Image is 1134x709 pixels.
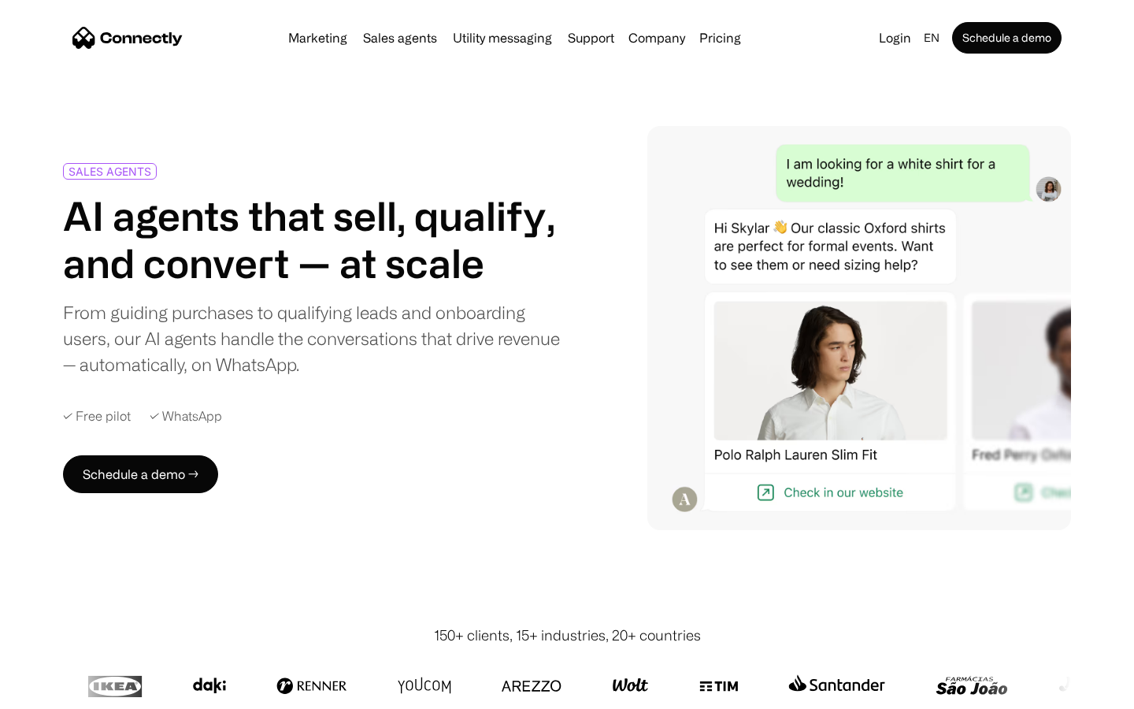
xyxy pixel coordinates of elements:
[628,27,685,49] div: Company
[16,680,94,703] aside: Language selected: English
[447,32,558,44] a: Utility messaging
[357,32,443,44] a: Sales agents
[873,27,917,49] a: Login
[924,27,939,49] div: en
[282,32,354,44] a: Marketing
[150,409,222,424] div: ✓ WhatsApp
[69,165,151,177] div: SALES AGENTS
[693,32,747,44] a: Pricing
[561,32,621,44] a: Support
[434,625,701,646] div: 150+ clients, 15+ industries, 20+ countries
[952,22,1062,54] a: Schedule a demo
[31,681,94,703] ul: Language list
[63,192,561,287] h1: AI agents that sell, qualify, and convert — at scale
[63,409,131,424] div: ✓ Free pilot
[63,299,561,377] div: From guiding purchases to qualifying leads and onboarding users, our AI agents handle the convers...
[63,455,218,493] a: Schedule a demo →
